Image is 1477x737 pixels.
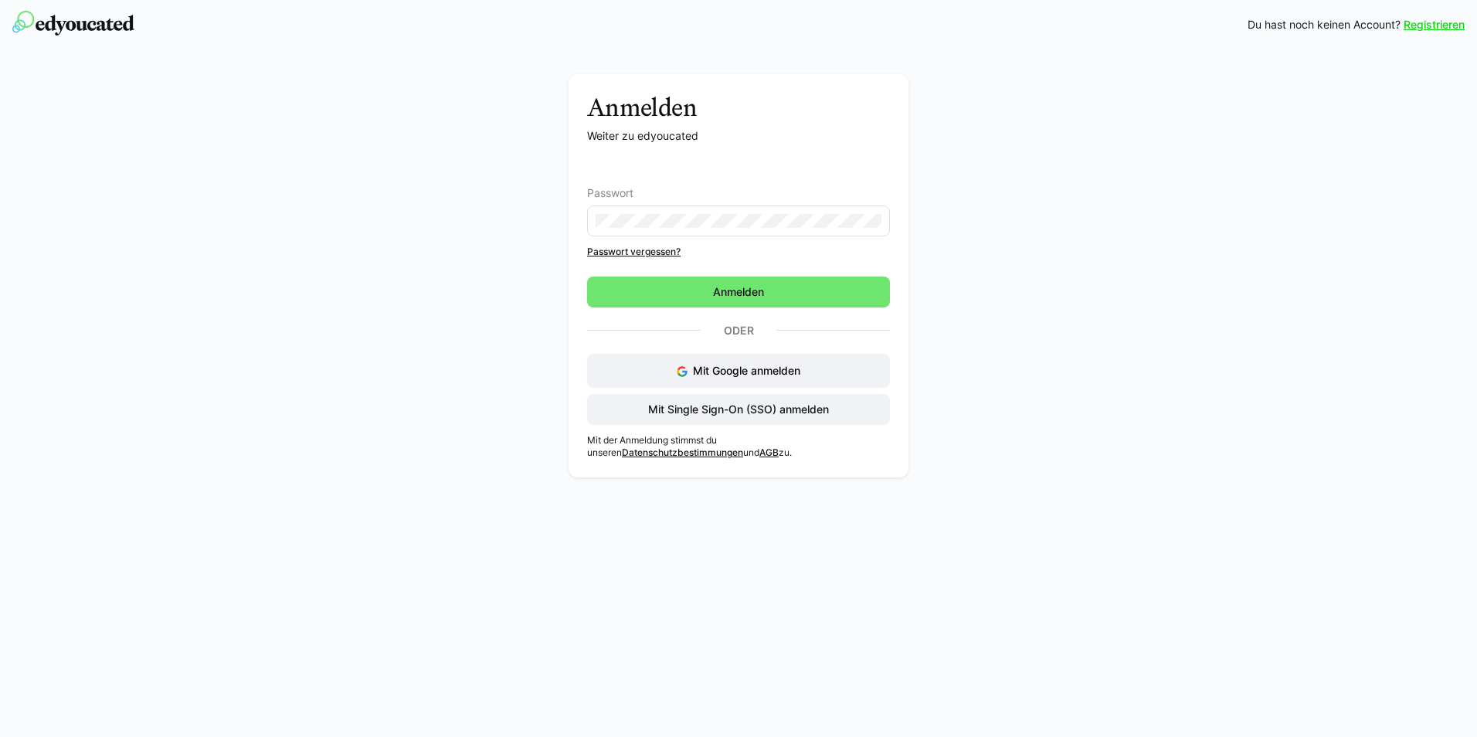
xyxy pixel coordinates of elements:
[587,246,890,258] a: Passwort vergessen?
[759,447,779,458] a: AGB
[646,402,831,417] span: Mit Single Sign-On (SSO) anmelden
[587,277,890,307] button: Anmelden
[622,447,743,458] a: Datenschutzbestimmungen
[587,394,890,425] button: Mit Single Sign-On (SSO) anmelden
[587,128,890,144] p: Weiter zu edyoucated
[1404,17,1465,32] a: Registrieren
[587,93,890,122] h3: Anmelden
[587,354,890,388] button: Mit Google anmelden
[701,320,776,341] p: Oder
[587,434,890,459] p: Mit der Anmeldung stimmst du unseren und zu.
[693,364,800,377] span: Mit Google anmelden
[1248,17,1401,32] span: Du hast noch keinen Account?
[711,284,766,300] span: Anmelden
[587,187,633,199] span: Passwort
[12,11,134,36] img: edyoucated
